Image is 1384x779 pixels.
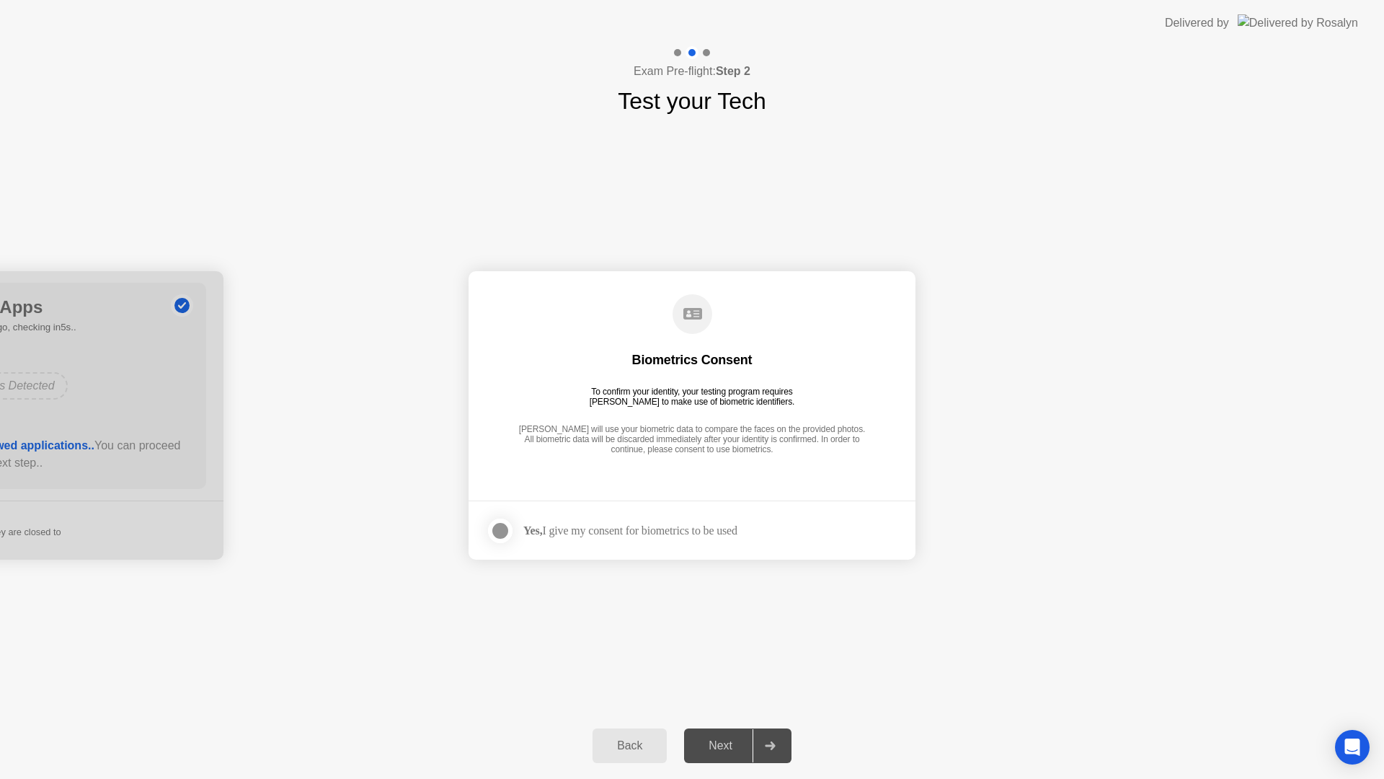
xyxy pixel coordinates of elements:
div: Back [597,739,662,752]
strong: Yes, [523,524,542,537]
button: Next [684,729,791,763]
div: [PERSON_NAME] will use your biometric data to compare the faces on the provided photos. All biome... [515,424,869,457]
div: Next [688,739,753,752]
h1: Test your Tech [618,84,766,118]
div: Delivered by [1165,14,1229,32]
button: Back [593,729,667,763]
b: Step 2 [716,65,750,77]
h4: Exam Pre-flight: [634,63,750,80]
div: To confirm your identity, your testing program requires [PERSON_NAME] to make use of biometric id... [584,387,801,407]
div: Open Intercom Messenger [1335,730,1370,765]
div: I give my consent for biometrics to be used [523,524,737,537]
img: Delivered by Rosalyn [1238,14,1358,31]
div: Biometrics Consent [632,351,753,369]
